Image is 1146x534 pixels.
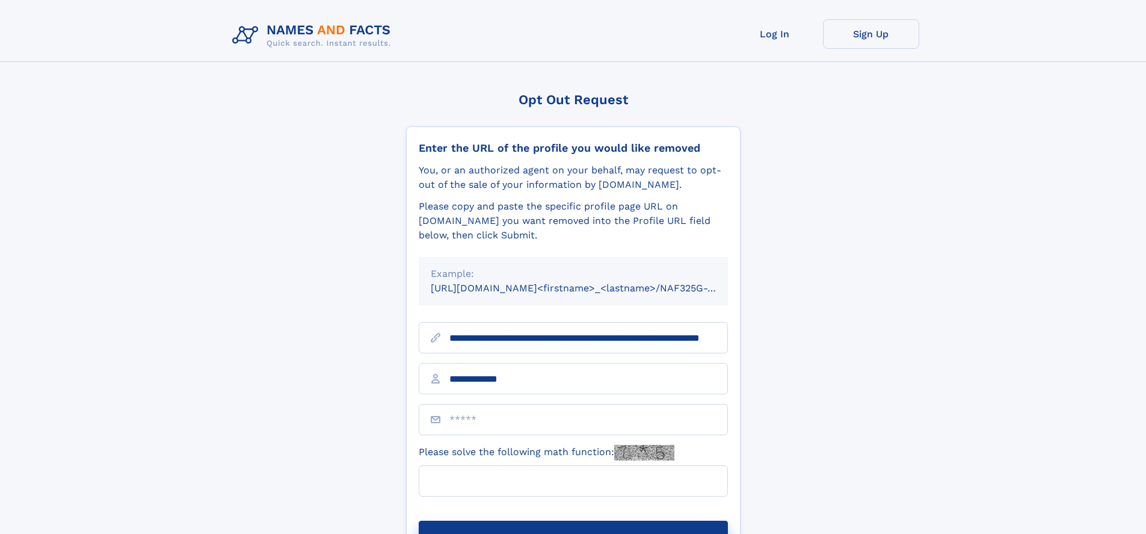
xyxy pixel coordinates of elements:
div: You, or an authorized agent on your behalf, may request to opt-out of the sale of your informatio... [419,163,728,192]
div: Opt Out Request [406,92,741,107]
label: Please solve the following math function: [419,445,674,461]
a: Log In [727,19,823,49]
small: [URL][DOMAIN_NAME]<firstname>_<lastname>/NAF325G-xxxxxxxx [431,282,751,294]
img: Logo Names and Facts [227,19,401,52]
a: Sign Up [823,19,919,49]
div: Please copy and paste the specific profile page URL on [DOMAIN_NAME] you want removed into the Pr... [419,199,728,243]
div: Enter the URL of the profile you would like removed [419,141,728,155]
div: Example: [431,267,716,281]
